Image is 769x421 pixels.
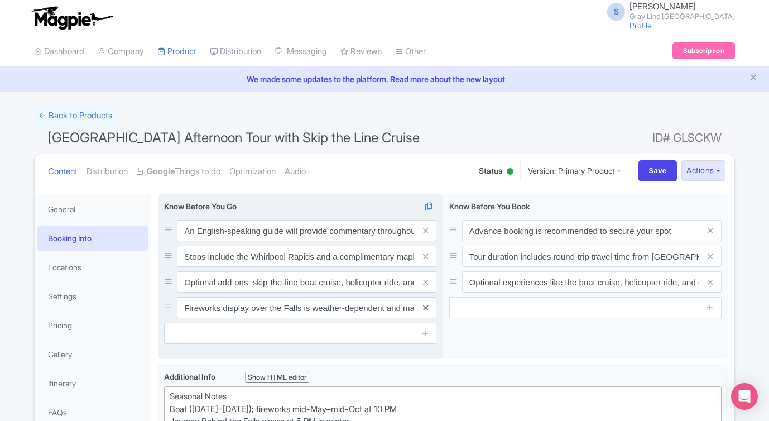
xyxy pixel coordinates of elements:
a: Distribution [86,154,128,189]
button: Close announcement [749,72,758,85]
span: Know Before You Go [164,202,237,211]
a: General [37,197,148,222]
a: Subscription [672,42,735,59]
span: [GEOGRAPHIC_DATA] Afternoon Tour with Skip the Line Cruise [47,130,420,146]
span: S [607,3,625,21]
span: Additional Info [164,372,215,381]
a: Other [395,36,426,67]
a: Messaging [275,36,327,67]
a: Profile [629,21,652,30]
strong: Google [147,165,175,178]
div: Show HTML editor [245,372,309,384]
a: Reviews [340,36,382,67]
a: Version: Primary Product [520,160,629,181]
a: Booking Info [37,226,148,251]
span: ID# GLSCKW [652,127,722,149]
small: Gray Line [GEOGRAPHIC_DATA] [629,13,735,20]
button: Actions [681,160,725,181]
a: Distribution [210,36,261,67]
a: Gallery [37,342,148,367]
a: Settings [37,284,148,309]
a: Product [157,36,196,67]
a: Itinerary [37,371,148,396]
a: Company [98,36,144,67]
a: Pricing [37,313,148,338]
span: [PERSON_NAME] [629,1,696,12]
img: logo-ab69f6fb50320c5b225c76a69d11143b.png [28,6,115,30]
a: GoogleThings to do [137,154,220,189]
a: ← Back to Products [34,105,117,127]
a: Optimization [229,154,276,189]
span: Status [479,165,502,176]
a: Audio [285,154,306,189]
div: Active [504,164,516,181]
div: Open Intercom Messenger [731,383,758,410]
input: Save [638,160,677,181]
a: Locations [37,255,148,280]
a: Content [48,154,78,189]
a: We made some updates to the platform. Read more about the new layout [7,73,762,85]
span: Know Before You Book [449,202,530,211]
a: S [PERSON_NAME] Gray Line [GEOGRAPHIC_DATA] [600,2,735,20]
a: Dashboard [34,36,84,67]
